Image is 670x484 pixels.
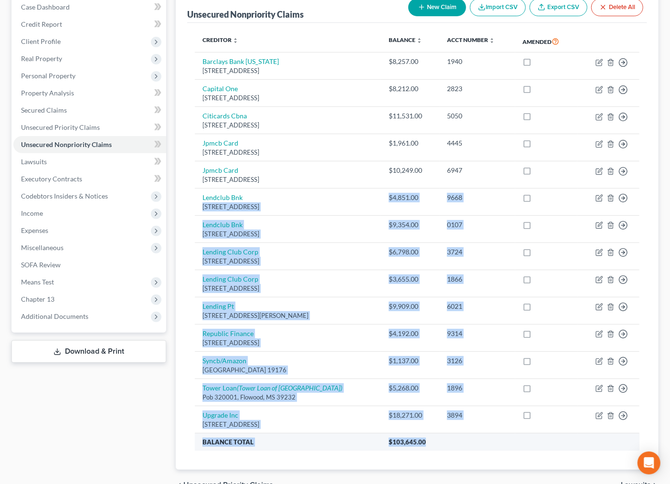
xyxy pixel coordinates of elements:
[202,393,373,402] div: Pob 320001, Flowood, MS 39232
[21,175,82,183] span: Executory Contracts
[489,38,495,43] i: unfold_more
[389,410,432,420] div: $18,271.00
[11,340,166,363] a: Download & Print
[202,338,373,347] div: [STREET_ADDRESS]
[21,243,64,252] span: Miscellaneous
[21,158,47,166] span: Lawsuits
[21,140,112,148] span: Unsecured Nonpriority Claims
[13,136,166,153] a: Unsecured Nonpriority Claims
[21,72,75,80] span: Personal Property
[447,138,507,148] div: 4445
[21,261,61,269] span: SOFA Review
[13,256,166,274] a: SOFA Review
[202,311,373,320] div: [STREET_ADDRESS][PERSON_NAME]
[389,111,432,121] div: $11,531.00
[389,438,426,446] span: $103,645.00
[202,366,373,375] div: [GEOGRAPHIC_DATA] 19176
[638,452,660,474] div: Open Intercom Messenger
[389,383,432,393] div: $5,268.00
[202,257,373,266] div: [STREET_ADDRESS]
[447,84,507,94] div: 2823
[447,356,507,366] div: 3126
[233,38,238,43] i: unfold_more
[202,230,373,239] div: [STREET_ADDRESS]
[202,193,243,201] a: Lendclub Bnk
[447,220,507,230] div: 0107
[13,170,166,188] a: Executory Contracts
[389,36,422,43] a: Balance unfold_more
[237,384,342,392] i: (Tower Loan of [GEOGRAPHIC_DATA])
[389,220,432,230] div: $9,354.00
[389,247,432,257] div: $6,798.00
[21,37,61,45] span: Client Profile
[202,411,238,419] a: Upgrade Inc
[447,247,507,257] div: 3724
[202,202,373,211] div: [STREET_ADDRESS]
[202,221,243,229] a: Lendclub Bnk
[447,193,507,202] div: 9668
[389,274,432,284] div: $3,655.00
[187,9,304,20] div: Unsecured Nonpriority Claims
[202,84,238,93] a: Capital One
[515,31,578,53] th: Amended
[389,302,432,311] div: $9,909.00
[447,302,507,311] div: 6021
[447,274,507,284] div: 1866
[13,119,166,136] a: Unsecured Priority Claims
[21,278,54,286] span: Means Test
[202,329,254,337] a: Republic Finance
[202,57,279,65] a: Barclays Bank [US_STATE]
[21,192,108,200] span: Codebtors Insiders & Notices
[389,57,432,66] div: $8,257.00
[202,139,238,147] a: Jpmcb Card
[21,312,88,320] span: Additional Documents
[447,111,507,121] div: 5050
[202,121,373,130] div: [STREET_ADDRESS]
[13,84,166,102] a: Property Analysis
[21,20,62,28] span: Credit Report
[447,329,507,338] div: 9314
[447,383,507,393] div: 1896
[21,295,54,303] span: Chapter 13
[389,166,432,175] div: $10,249.00
[13,102,166,119] a: Secured Claims
[202,166,238,174] a: Jpmcb Card
[202,275,258,283] a: Lending Club Corp
[447,36,495,43] a: Acct Number unfold_more
[447,57,507,66] div: 1940
[389,84,432,94] div: $8,212.00
[202,175,373,184] div: [STREET_ADDRESS]
[21,89,74,97] span: Property Analysis
[202,148,373,157] div: [STREET_ADDRESS]
[202,36,238,43] a: Creditor unfold_more
[202,66,373,75] div: [STREET_ADDRESS]
[13,153,166,170] a: Lawsuits
[195,433,381,451] th: Balance Total
[389,193,432,202] div: $4,851.00
[202,384,342,392] a: Tower Loan(Tower Loan of [GEOGRAPHIC_DATA])
[21,123,100,131] span: Unsecured Priority Claims
[202,284,373,293] div: [STREET_ADDRESS]
[202,420,373,429] div: [STREET_ADDRESS]
[202,357,246,365] a: Syncb/Amazon
[21,3,70,11] span: Case Dashboard
[202,248,258,256] a: Lending Club Corp
[202,302,234,310] a: Lending Pt
[389,356,432,366] div: $1,137.00
[21,106,67,114] span: Secured Claims
[447,166,507,175] div: 6947
[447,410,507,420] div: 3894
[13,16,166,33] a: Credit Report
[389,138,432,148] div: $1,961.00
[389,329,432,338] div: $4,192.00
[21,209,43,217] span: Income
[21,226,48,234] span: Expenses
[202,112,247,120] a: Citicards Cbna
[21,54,62,63] span: Real Property
[416,38,422,43] i: unfold_more
[202,94,373,103] div: [STREET_ADDRESS]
